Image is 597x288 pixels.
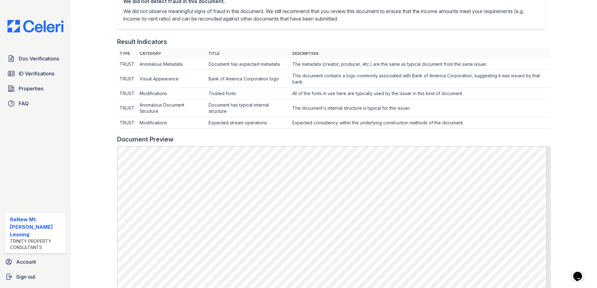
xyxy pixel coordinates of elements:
td: Anomalous Metadata [137,59,206,70]
td: Trusted fonts [206,88,290,99]
td: Expected stream operations [206,117,290,129]
td: Expected consistency within the underlying construction methods of the document. [290,117,551,129]
td: Modifications [137,88,206,99]
th: Title [206,49,290,59]
span: Properties [19,85,43,92]
td: TRUST [117,59,137,70]
div: Document Preview [117,135,174,144]
a: ID Verifications [5,67,66,80]
iframe: chat widget [571,263,591,282]
td: Document has expected metadata [206,59,290,70]
td: The metadata (creator, producer, etc.) are the same as typical document from the same issuer. [290,59,551,70]
td: Visual Appearance [137,70,206,88]
td: This document contains a logo commonly associated with Bank of America Corporation, suggesting it... [290,70,551,88]
span: ID Verifications [19,70,54,77]
td: The document's internal structure is typical for this issuer. [290,99,551,117]
span: Doc Verifications [19,55,59,62]
td: All of the fonts in use here are typically used by the issuer in this kind of document. [290,88,551,99]
td: Document has typical internal structure [206,99,290,117]
td: TRUST [117,117,137,129]
td: TRUST [117,70,137,88]
td: Bank of America Corporation logo [206,70,290,88]
th: Category [137,49,206,59]
a: FAQ [5,97,66,110]
span: FAQ [19,100,29,107]
div: ReNew Mt. [PERSON_NAME] Leasing [10,216,63,238]
p: We did not observe meaningful signs of fraud in this document. We still recommend that you review... [123,7,540,22]
a: Doc Verifications [5,52,66,65]
a: Sign out [2,271,68,283]
div: Trinity Property Consultants [10,238,63,251]
img: CE_Logo_Blue-a8612792a0a2168367f1c8372b55b34899dd931a85d93a1a3d3e32e68fde9ad4.png [2,20,68,32]
th: Description [290,49,551,59]
div: Result Indicators [117,37,167,46]
td: TRUST [117,99,137,117]
span: Sign out [16,273,35,281]
th: Type [117,49,137,59]
td: Anomalous Document Structure [137,99,206,117]
a: Properties [5,82,66,95]
span: Account [16,258,36,266]
td: Modifications [137,117,206,129]
a: Account [2,256,68,268]
td: TRUST [117,88,137,99]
